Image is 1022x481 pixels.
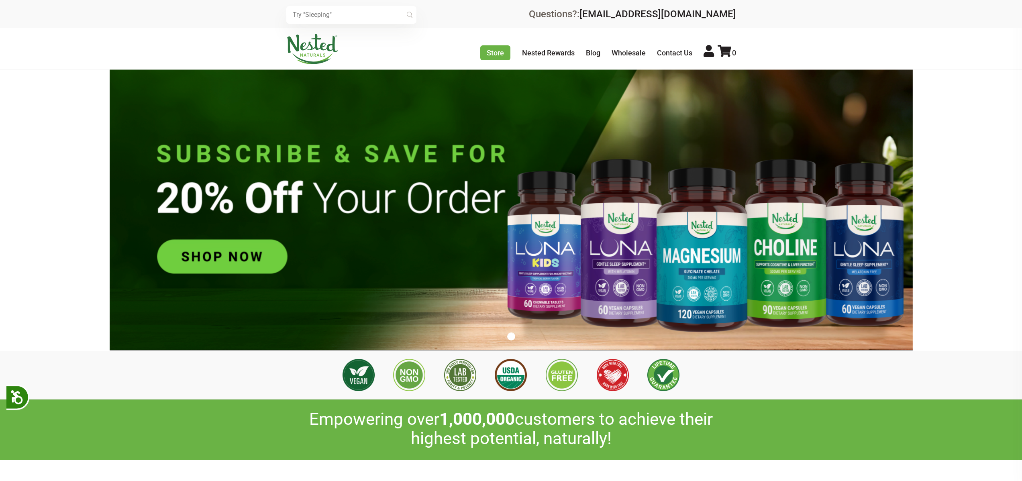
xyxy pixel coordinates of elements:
a: Nested Rewards [522,49,575,57]
img: Nested Naturals [286,34,339,64]
a: Blog [586,49,600,57]
span: 1,000,000 [439,409,515,429]
img: USDA Organic [495,359,527,391]
div: Questions?: [529,9,736,19]
img: Lifetime Guarantee [647,359,679,391]
a: Store [480,45,510,60]
h2: Empowering over customers to achieve their highest potential, naturally! [286,410,736,448]
img: Non GMO [393,359,425,391]
input: Try "Sleeping" [286,6,416,24]
img: Gluten Free [546,359,578,391]
a: Contact Us [657,49,692,57]
img: Vegan [343,359,375,391]
img: Untitled_design_76.png [110,69,913,351]
a: [EMAIL_ADDRESS][DOMAIN_NAME] [579,8,736,20]
a: Wholesale [612,49,646,57]
img: Made with Love [597,359,629,391]
button: 1 of 1 [507,332,515,340]
img: 3rd Party Lab Tested [444,359,476,391]
span: 0 [732,49,736,57]
a: 0 [718,49,736,57]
